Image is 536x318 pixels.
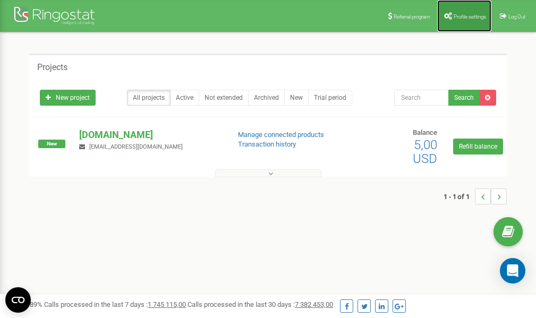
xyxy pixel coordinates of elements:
[188,300,333,308] span: Calls processed in the last 30 days :
[199,90,249,106] a: Not extended
[37,63,67,72] h5: Projects
[413,137,437,166] span: 5,00 USD
[238,131,324,139] a: Manage connected products
[40,90,96,106] a: New project
[444,178,507,215] nav: ...
[413,128,437,136] span: Balance
[448,90,480,106] button: Search
[38,140,65,148] span: New
[394,90,449,106] input: Search
[454,14,486,20] span: Profile settings
[89,143,183,150] span: [EMAIL_ADDRESS][DOMAIN_NAME]
[308,90,352,106] a: Trial period
[79,128,220,142] p: [DOMAIN_NAME]
[127,90,171,106] a: All projects
[44,300,186,308] span: Calls processed in the last 7 days :
[394,14,430,20] span: Referral program
[170,90,199,106] a: Active
[148,300,186,308] u: 1 745 115,00
[238,140,296,148] a: Transaction history
[5,287,31,313] button: Open CMP widget
[295,300,333,308] u: 7 382 453,00
[248,90,285,106] a: Archived
[453,139,503,154] a: Refill balance
[284,90,309,106] a: New
[500,258,525,283] div: Open Intercom Messenger
[444,188,475,204] span: 1 - 1 of 1
[508,14,525,20] span: Log Out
